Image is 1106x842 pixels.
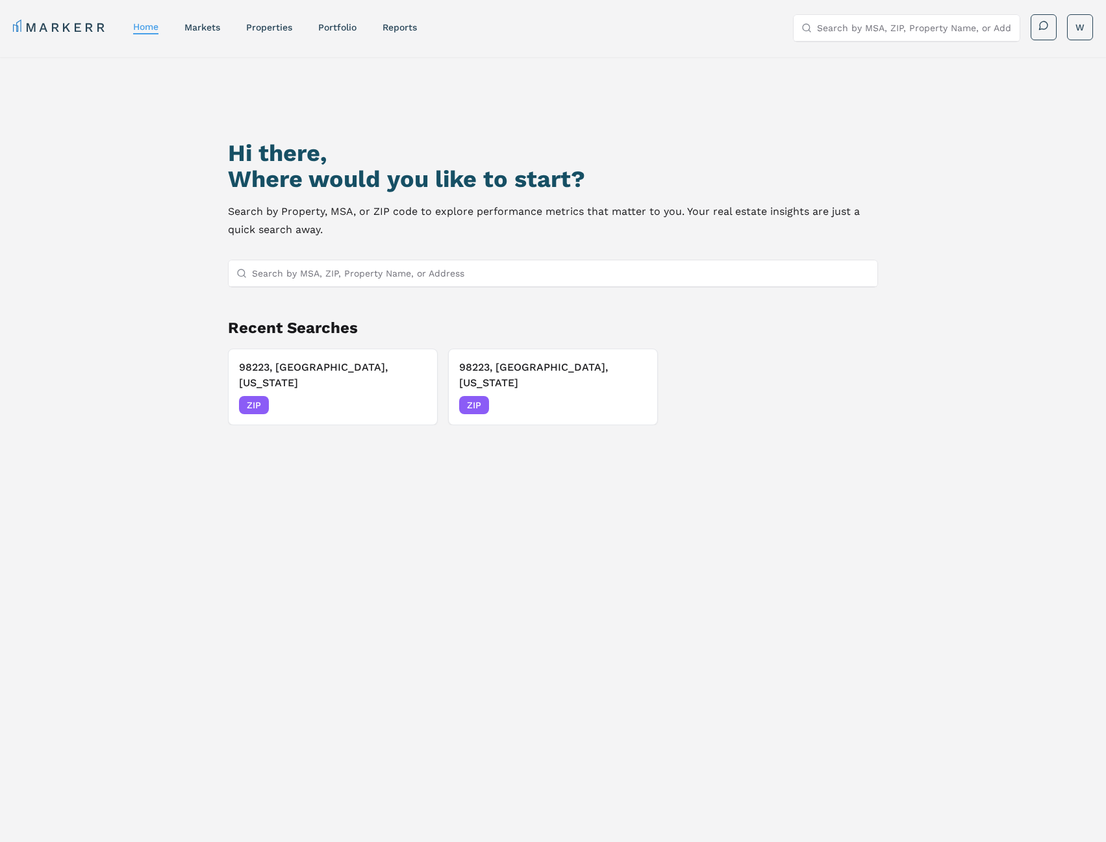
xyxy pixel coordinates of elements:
[618,399,647,412] span: [DATE]
[1067,14,1093,40] button: W
[459,396,489,414] span: ZIP
[448,349,658,425] button: 98223, [GEOGRAPHIC_DATA], [US_STATE]ZIP[DATE]
[817,15,1012,41] input: Search by MSA, ZIP, Property Name, or Address
[13,18,107,36] a: MARKERR
[184,22,220,32] a: markets
[228,166,877,192] h2: Where would you like to start?
[397,399,427,412] span: [DATE]
[239,360,427,391] h3: 98223, [GEOGRAPHIC_DATA], [US_STATE]
[318,22,357,32] a: Portfolio
[228,203,877,239] p: Search by Property, MSA, or ZIP code to explore performance metrics that matter to you. Your real...
[383,22,417,32] a: reports
[133,21,158,32] a: home
[239,396,269,414] span: ZIP
[246,22,292,32] a: properties
[459,360,647,391] h3: 98223, [GEOGRAPHIC_DATA], [US_STATE]
[228,349,438,425] button: 98223, [GEOGRAPHIC_DATA], [US_STATE]ZIP[DATE]
[228,140,877,166] h1: Hi there,
[252,260,869,286] input: Search by MSA, ZIP, Property Name, or Address
[1075,21,1085,34] span: W
[228,317,877,338] h2: Recent Searches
